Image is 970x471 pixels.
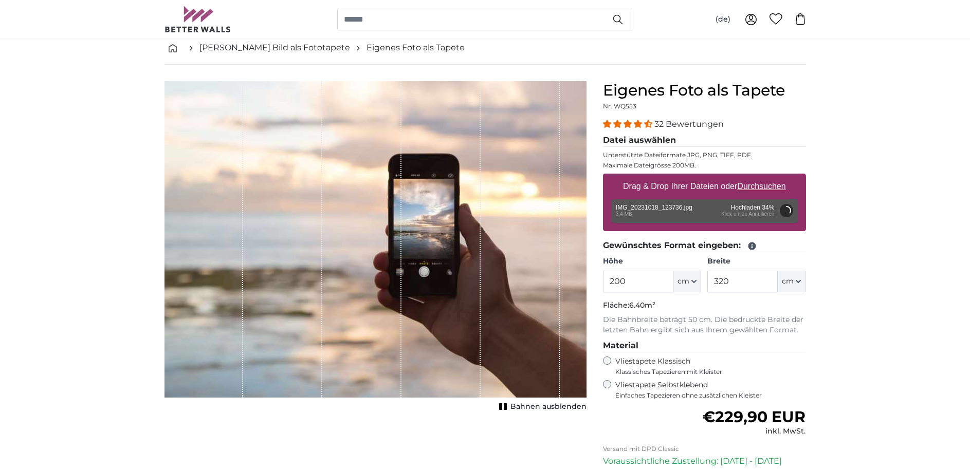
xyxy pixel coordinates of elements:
[510,402,587,412] span: Bahnen ausblenden
[615,380,806,400] label: Vliestapete Selbstklebend
[654,119,724,129] span: 32 Bewertungen
[603,119,654,129] span: 4.31 stars
[673,271,701,292] button: cm
[603,256,701,267] label: Höhe
[199,42,350,54] a: [PERSON_NAME] Bild als Fototapete
[603,102,636,110] span: Nr. WQ553
[707,256,806,267] label: Breite
[164,81,587,414] div: 1 of 1
[603,455,806,467] p: Voraussichtliche Zustellung: [DATE] - [DATE]
[778,271,806,292] button: cm
[603,300,806,311] p: Fläche:
[496,400,587,414] button: Bahnen ausblenden
[703,407,806,426] span: €229,90 EUR
[164,31,806,65] nav: breadcrumbs
[615,391,806,400] span: Einfaches Tapezieren ohne zusätzlichen Kleister
[615,368,797,376] span: Klassisches Tapezieren mit Kleister
[782,276,794,287] span: cm
[619,176,790,197] label: Drag & Drop Ihrer Dateien oder
[737,182,785,191] u: Durchsuchen
[603,445,806,453] p: Versand mit DPD Classic
[603,151,806,159] p: Unterstützte Dateiformate JPG, PNG, TIFF, PDF.
[603,81,806,100] h1: Eigenes Foto als Tapete
[603,340,806,352] legend: Material
[603,134,806,147] legend: Datei auswählen
[367,42,465,54] a: Eigenes Foto als Tapete
[164,6,231,32] img: Betterwalls
[615,356,797,376] label: Vliestapete Klassisch
[603,315,806,335] p: Die Bahnbreite beträgt 50 cm. Die bedruckte Breite der letzten Bahn ergibt sich aus Ihrem gewählt...
[603,239,806,252] legend: Gewünschtes Format eingeben:
[629,300,655,310] span: 6.40m²
[603,161,806,169] p: Maximale Dateigrösse 200MB.
[703,426,806,437] div: inkl. MwSt.
[678,276,689,287] span: cm
[707,10,739,29] button: (de)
